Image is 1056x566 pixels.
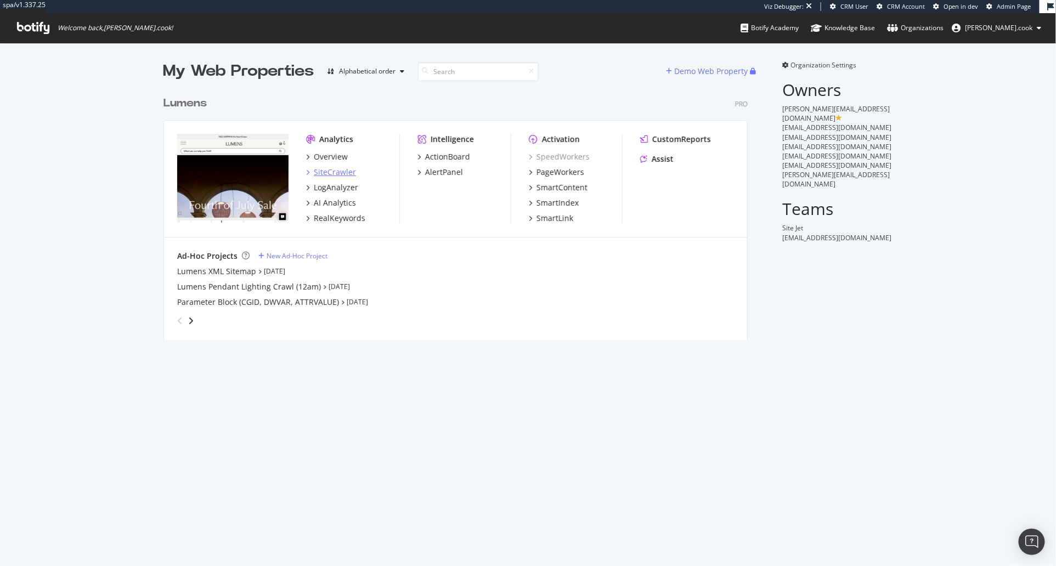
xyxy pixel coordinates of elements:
[163,60,314,82] div: My Web Properties
[640,154,674,165] a: Assist
[783,151,892,161] span: [EMAIL_ADDRESS][DOMAIN_NAME]
[640,134,711,145] a: CustomReports
[783,133,892,142] span: [EMAIL_ADDRESS][DOMAIN_NAME]
[177,266,256,277] a: Lumens XML Sitemap
[887,22,944,33] div: Organizations
[425,167,463,178] div: AlertPanel
[329,282,350,291] a: [DATE]
[319,134,353,145] div: Analytics
[323,63,409,80] button: Alphabetical order
[417,151,470,162] a: ActionBoard
[187,315,195,326] div: angle-right
[306,213,365,224] a: RealKeywords
[675,66,748,77] div: Demo Web Property
[537,182,588,193] div: SmartContent
[965,23,1033,32] span: steven.cook
[887,13,944,43] a: Organizations
[783,123,892,132] span: [EMAIL_ADDRESS][DOMAIN_NAME]
[431,134,474,145] div: Intelligence
[529,151,590,162] a: SpeedWorkers
[529,197,579,208] a: SmartIndex
[997,2,1031,10] span: Admin Page
[764,2,804,11] div: Viz Debugger:
[177,251,238,262] div: Ad-Hoc Projects
[177,281,321,292] a: Lumens Pendant Lighting Crawl (12am)
[783,233,892,242] span: [EMAIL_ADDRESS][DOMAIN_NAME]
[177,134,289,223] img: www.lumens.com
[314,167,356,178] div: SiteCrawler
[314,151,348,162] div: Overview
[306,182,358,193] a: LogAnalyzer
[537,197,579,208] div: SmartIndex
[783,200,893,218] h2: Teams
[163,82,756,340] div: grid
[741,13,799,43] a: Botify Academy
[667,66,750,76] a: Demo Web Property
[177,297,339,308] a: Parameter Block (CGID, DWVAR, ATTRVALUE)
[933,2,979,11] a: Open in dev
[340,68,396,75] div: Alphabetical order
[314,182,358,193] div: LogAnalyzer
[791,60,857,70] span: Organization Settings
[267,251,327,261] div: New Ad-Hoc Project
[783,142,892,151] span: [EMAIL_ADDRESS][DOMAIN_NAME]
[1019,529,1045,555] div: Open Intercom Messenger
[667,63,750,80] button: Demo Web Property
[741,22,799,33] div: Botify Academy
[783,223,893,233] div: Site Jet
[347,297,368,307] a: [DATE]
[840,2,868,10] span: CRM User
[529,182,588,193] a: SmartContent
[811,13,875,43] a: Knowledge Base
[537,167,584,178] div: PageWorkers
[783,81,893,99] h2: Owners
[306,151,348,162] a: Overview
[314,213,365,224] div: RealKeywords
[542,134,580,145] div: Activation
[163,95,211,111] a: Lumens
[944,2,979,10] span: Open in dev
[877,2,925,11] a: CRM Account
[735,99,748,109] div: Pro
[58,24,173,32] span: Welcome back, [PERSON_NAME].cook !
[944,19,1051,37] button: [PERSON_NAME].cook
[258,251,327,261] a: New Ad-Hoc Project
[783,170,890,189] span: [PERSON_NAME][EMAIL_ADDRESS][DOMAIN_NAME]
[987,2,1031,11] a: Admin Page
[652,134,711,145] div: CustomReports
[830,2,868,11] a: CRM User
[652,154,674,165] div: Assist
[163,95,207,111] div: Lumens
[425,151,470,162] div: ActionBoard
[418,62,539,81] input: Search
[783,104,890,123] span: [PERSON_NAME][EMAIL_ADDRESS][DOMAIN_NAME]
[173,312,187,330] div: angle-left
[529,167,584,178] a: PageWorkers
[811,22,875,33] div: Knowledge Base
[306,167,356,178] a: SiteCrawler
[306,197,356,208] a: AI Analytics
[887,2,925,10] span: CRM Account
[314,197,356,208] div: AI Analytics
[529,213,573,224] a: SmartLink
[537,213,573,224] div: SmartLink
[783,161,892,170] span: [EMAIL_ADDRESS][DOMAIN_NAME]
[264,267,285,276] a: [DATE]
[417,167,463,178] a: AlertPanel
